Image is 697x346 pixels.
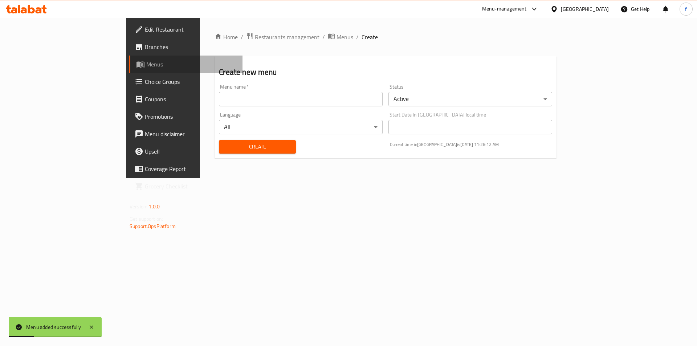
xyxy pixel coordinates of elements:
[129,90,242,108] a: Coupons
[130,202,147,211] span: Version:
[129,125,242,143] a: Menu disclaimer
[148,202,160,211] span: 1.0.0
[145,42,237,51] span: Branches
[246,32,319,42] a: Restaurants management
[145,147,237,156] span: Upsell
[362,33,378,41] span: Create
[145,164,237,173] span: Coverage Report
[388,92,552,106] div: Active
[219,67,552,78] h2: Create new menu
[130,221,176,231] a: Support.OpsPlatform
[129,108,242,125] a: Promotions
[129,143,242,160] a: Upsell
[482,5,527,13] div: Menu-management
[145,95,237,103] span: Coupons
[255,33,319,41] span: Restaurants management
[145,130,237,138] span: Menu disclaimer
[322,33,325,41] li: /
[356,33,359,41] li: /
[219,140,295,154] button: Create
[219,120,383,134] div: All
[685,5,687,13] span: f
[130,214,163,224] span: Get support on:
[26,323,81,331] div: Menu added successfully
[215,32,557,42] nav: breadcrumb
[145,77,237,86] span: Choice Groups
[129,38,242,56] a: Branches
[225,142,290,151] span: Create
[337,33,353,41] span: Menus
[129,56,242,73] a: Menus
[219,92,383,106] input: Please enter Menu name
[390,141,552,148] p: Current time in [GEOGRAPHIC_DATA] is [DATE] 11:26:12 AM
[129,160,242,178] a: Coverage Report
[145,25,237,34] span: Edit Restaurant
[561,5,609,13] div: [GEOGRAPHIC_DATA]
[145,182,237,191] span: Grocery Checklist
[129,178,242,195] a: Grocery Checklist
[328,32,353,42] a: Menus
[129,21,242,38] a: Edit Restaurant
[145,112,237,121] span: Promotions
[146,60,237,69] span: Menus
[129,73,242,90] a: Choice Groups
